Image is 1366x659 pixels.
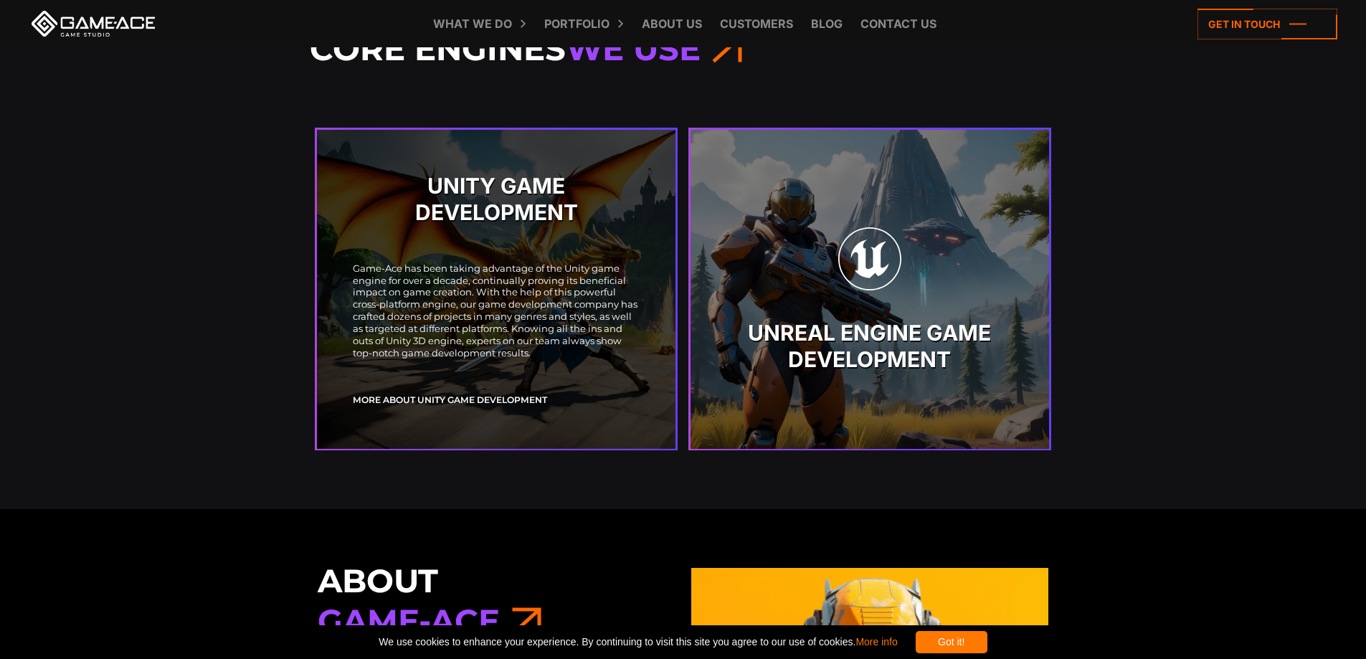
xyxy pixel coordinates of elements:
h3: About [318,561,675,642]
strong: Unreal Engine Game Development [726,320,1013,374]
img: Unreal icon [838,227,902,291]
span: Game-Ace [318,601,500,640]
a: More about Unity Game Development [353,394,547,406]
a: More info [855,636,897,648]
span: We use cookies to enhance your experience. By continuing to visit this site you agree to our use ... [379,631,897,653]
p: Game-Ace has been taking advantage of the Unity game engine for over a decade, continually provin... [353,262,640,359]
strong: Unity Game Development [353,172,640,226]
div: Got it! [916,631,987,653]
span: We Use [566,29,701,68]
a: Get in touch [1197,9,1337,39]
h3: Core Engines [310,29,1057,69]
